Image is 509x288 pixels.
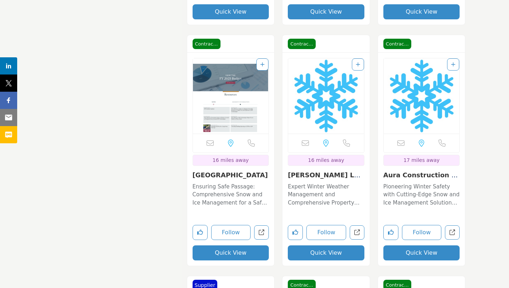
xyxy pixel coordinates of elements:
[403,157,440,163] span: 17 miles away
[356,62,360,67] a: Add To List
[384,58,460,134] a: Open Listing in new tab
[288,4,364,19] button: Quick View
[402,225,442,240] button: Follow
[193,39,220,49] span: Contractor
[288,39,316,49] span: Contractor
[288,171,364,179] h3: Dooley's Landscaping & Tree Care Services, LLC
[193,245,269,260] button: Quick View
[288,245,364,260] button: Quick View
[288,171,363,187] a: [PERSON_NAME] Landscaping...
[193,58,269,134] img: abington township
[213,157,249,163] span: 16 miles away
[445,225,460,240] a: Open aura-construction-ltd in new tab
[384,58,460,134] img: Aura Construction LTD
[260,62,265,67] a: Add To List
[193,58,269,134] a: Open Listing in new tab
[383,4,460,19] button: Quick View
[383,171,458,187] a: Aura Construction LT...
[211,225,251,240] button: Follow
[383,181,460,207] a: Pioneering Winter Safety with Cutting-Edge Snow and Ice Management Solutions Renowned for its com...
[193,183,269,207] p: Ensuring Safe Passage: Comprehensive Snow and Ice Management for a Safer Community The company op...
[193,171,269,179] h3: abington township
[288,225,303,240] button: Like listing
[193,171,268,179] a: [GEOGRAPHIC_DATA]
[350,225,364,240] a: Open dooleys-landscaping-tree-care-services-llc in new tab
[383,39,411,49] span: Contractor
[254,225,269,240] a: Open abington-township in new tab
[193,225,208,240] button: Like listing
[306,225,346,240] button: Follow
[288,181,364,207] a: Expert Winter Weather Management and Comprehensive Property Care Specializing in the essential se...
[451,62,455,67] a: Add To List
[383,171,460,179] h3: Aura Construction LTD
[288,58,364,134] img: Dooley's Landscaping & Tree Care Services, LLC
[288,58,364,134] a: Open Listing in new tab
[193,181,269,207] a: Ensuring Safe Passage: Comprehensive Snow and Ice Management for a Safer Community The company op...
[383,245,460,260] button: Quick View
[383,183,460,207] p: Pioneering Winter Safety with Cutting-Edge Snow and Ice Management Solutions Renowned for its com...
[193,4,269,19] button: Quick View
[383,225,398,240] button: Like listing
[308,157,344,163] span: 16 miles away
[288,183,364,207] p: Expert Winter Weather Management and Comprehensive Property Care Specializing in the essential se...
